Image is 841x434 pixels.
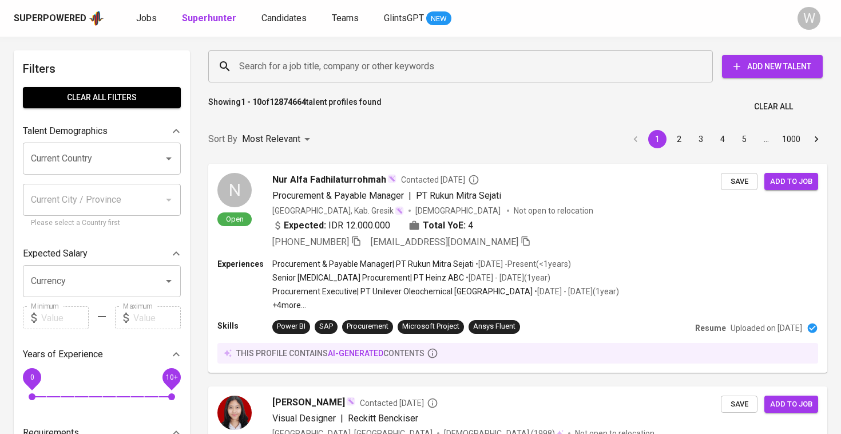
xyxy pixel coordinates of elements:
[208,96,382,117] p: Showing of talent profiles found
[161,273,177,289] button: Open
[346,397,355,406] img: magic_wand.svg
[348,413,418,424] span: Reckitt Benckiser
[272,396,345,409] span: [PERSON_NAME]
[328,349,383,358] span: AI-generated
[217,173,252,207] div: N
[779,130,804,148] button: Go to page 1000
[770,398,812,411] span: Add to job
[474,258,571,270] p: • [DATE] - Present ( <1 years )
[208,164,827,373] a: NOpenNur Alfa FadhilaturrohmahContacted [DATE]Procurement & Payable Manager|PT Rukun Mitra Sejati...
[241,97,261,106] b: 1 - 10
[23,242,181,265] div: Expected Salary
[30,373,34,381] span: 0
[625,130,827,148] nav: pagination navigation
[217,396,252,430] img: 5b1ffd2fcf1e18c29784ff34007eefb8.jpg
[242,129,314,150] div: Most Relevant
[272,205,404,216] div: [GEOGRAPHIC_DATA], Kab. Gresik
[721,396,757,413] button: Save
[161,151,177,167] button: Open
[319,321,333,332] div: SAP
[749,96,798,117] button: Clear All
[692,130,710,148] button: Go to page 3
[136,11,159,26] a: Jobs
[764,173,818,191] button: Add to job
[670,130,688,148] button: Go to page 2
[14,10,104,27] a: Superpoweredapp logo
[332,13,359,23] span: Teams
[408,189,411,203] span: |
[272,173,386,187] span: Nur Alfa Fadhilaturrohmah
[764,396,818,413] button: Add to job
[721,173,757,191] button: Save
[648,130,667,148] button: page 1
[182,13,236,23] b: Superhunter
[402,321,459,332] div: Microsoft Project
[468,219,473,232] span: 4
[735,130,753,148] button: Go to page 5
[272,272,464,283] p: Senior [MEDICAL_DATA] Procurement | PT Heinz ABC
[217,320,272,332] p: Skills
[269,97,306,106] b: 12874664
[473,321,515,332] div: Ansys Fluent
[401,174,479,186] span: Contacted [DATE]
[182,11,239,26] a: Superhunter
[798,7,820,30] div: W
[23,87,181,108] button: Clear All filters
[272,219,390,232] div: IDR 12.000.000
[770,175,812,188] span: Add to job
[731,322,802,334] p: Uploaded on [DATE]
[423,219,466,232] b: Total YoE:
[533,286,619,297] p: • [DATE] - [DATE] ( 1 year )
[722,55,823,78] button: Add New Talent
[426,13,451,25] span: NEW
[23,247,88,261] p: Expected Salary
[23,348,103,361] p: Years of Experience
[272,236,349,247] span: [PHONE_NUMBER]
[807,130,826,148] button: Go to next page
[31,218,173,229] p: Please select a Country first
[713,130,732,148] button: Go to page 4
[332,11,361,26] a: Teams
[754,100,793,114] span: Clear All
[277,321,306,332] div: Power BI
[236,348,425,359] p: this profile contains contents
[221,214,248,224] span: Open
[14,12,86,25] div: Superpowered
[208,132,237,146] p: Sort By
[371,236,518,247] span: [EMAIL_ADDRESS][DOMAIN_NAME]
[384,11,451,26] a: GlintsGPT NEW
[136,13,157,23] span: Jobs
[395,206,404,215] img: magic_wand.svg
[23,120,181,143] div: Talent Demographics
[23,343,181,366] div: Years of Experience
[727,175,752,188] span: Save
[347,321,388,332] div: Procurement
[272,190,404,201] span: Procurement & Payable Manager
[242,132,300,146] p: Most Relevant
[261,11,309,26] a: Candidates
[165,373,177,381] span: 10+
[23,124,108,138] p: Talent Demographics
[464,272,550,283] p: • [DATE] - [DATE] ( 1 year )
[757,133,775,145] div: …
[41,306,89,329] input: Value
[272,413,336,424] span: Visual Designer
[427,397,438,409] svg: By Batam recruiter
[416,190,501,201] span: PT Rukun Mitra Sejati
[261,13,307,23] span: Candidates
[89,10,104,27] img: app logo
[387,174,396,183] img: magic_wand.svg
[468,174,479,186] svg: By Batam recruiter
[32,90,172,105] span: Clear All filters
[217,258,272,270] p: Experiences
[272,286,533,297] p: Procurement Executive | PT Unilever Oleochemical [GEOGRAPHIC_DATA]
[284,219,326,232] b: Expected:
[340,412,343,425] span: |
[272,258,474,270] p: Procurement & Payable Manager | PT Rukun Mitra Sejati
[23,60,181,78] h6: Filters
[731,60,814,74] span: Add New Talent
[272,299,619,311] p: +4 more ...
[695,322,726,334] p: Resume
[727,398,752,411] span: Save
[384,13,424,23] span: GlintsGPT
